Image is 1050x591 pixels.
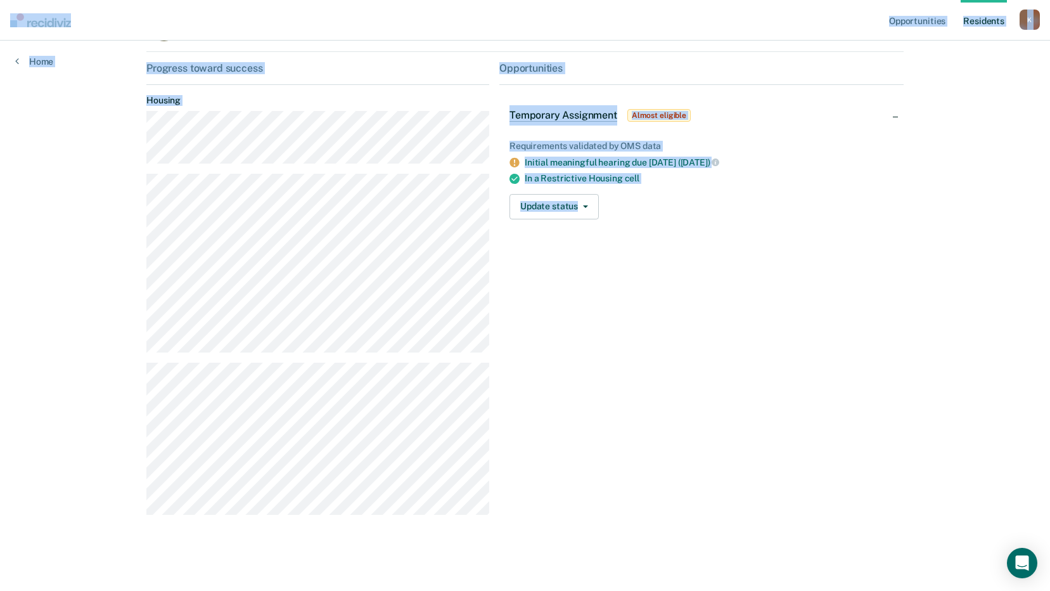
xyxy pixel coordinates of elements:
button: K [1020,10,1040,30]
a: Home [15,56,53,67]
div: Requirements validated by OMS data [509,141,893,152]
dt: Housing [146,95,489,106]
span: Temporary Assignment [509,109,617,122]
button: Update status [509,194,599,219]
div: In a Restrictive Housing [525,173,893,184]
div: Temporary AssignmentAlmost eligible [499,95,904,136]
div: Open Intercom Messenger [1007,548,1037,578]
span: Almost eligible [627,109,691,122]
div: Progress toward success [146,62,489,74]
img: Recidiviz [10,13,71,27]
div: Initial meaningful hearing due [DATE] ([DATE]) [525,157,893,168]
span: cell [625,173,639,183]
div: Opportunities [499,62,904,74]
